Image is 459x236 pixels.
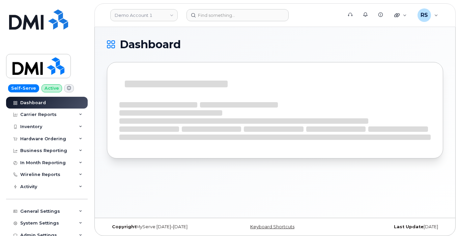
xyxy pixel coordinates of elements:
[120,39,181,50] span: Dashboard
[107,224,219,230] div: MyServe [DATE]–[DATE]
[250,224,294,229] a: Keyboard Shortcuts
[112,224,136,229] strong: Copyright
[394,224,424,229] strong: Last Update
[331,224,443,230] div: [DATE]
